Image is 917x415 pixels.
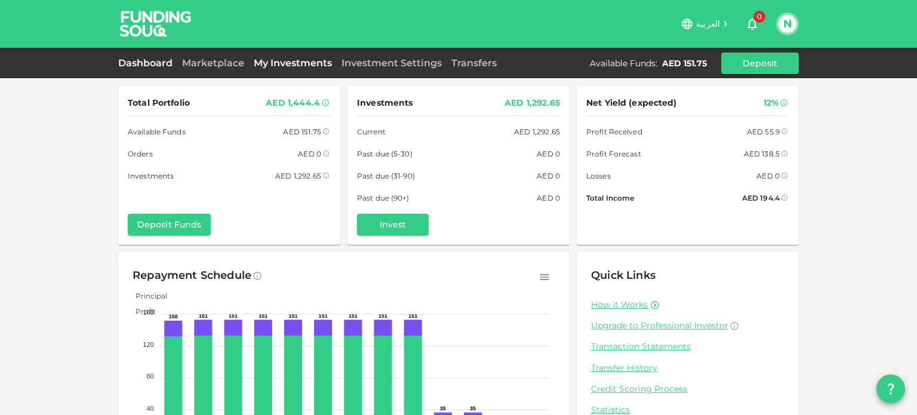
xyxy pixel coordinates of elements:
[586,147,641,160] span: Profit Forecast
[337,57,447,69] a: Investment Settings
[357,192,410,204] span: Past due (90+)
[591,320,728,331] span: Upgrade to Professional Investor
[662,57,707,69] div: AED 151.75
[586,170,611,182] span: Losses
[127,291,167,300] span: Principal
[143,341,153,348] tspan: 120
[591,341,784,352] a: Transaction Statements
[357,96,413,110] span: Investments
[696,19,720,29] span: العربية
[764,96,778,110] div: 12%
[591,383,784,395] a: Credit Scoring Process
[447,57,501,69] a: Transfers
[118,57,177,69] a: Dashboard
[146,373,153,380] tspan: 80
[177,57,249,69] a: Marketplace
[514,125,560,138] div: AED 1,292.65
[744,147,780,160] div: AED 138.5
[753,11,765,23] span: 0
[747,125,780,138] div: AED 55.9
[128,214,211,235] button: Deposit Funds
[357,125,386,138] span: Current
[128,125,186,138] span: Available Funds
[133,266,251,285] div: Repayment Schedule
[266,96,320,110] div: AED 1,444.4
[591,362,784,374] a: Transfer History
[128,96,190,110] span: Total Portfolio
[591,299,648,311] a: How it Works
[586,192,634,204] span: Total Income
[537,192,560,204] div: AED 0
[357,147,413,160] span: Past due (5-30)
[275,170,321,182] div: AED 1,292.65
[146,405,153,412] tspan: 40
[537,147,560,160] div: AED 0
[298,147,321,160] div: AED 0
[143,309,153,316] tspan: 160
[283,125,321,138] div: AED 151.75
[504,96,560,110] div: AED 1,292.65
[127,307,156,316] span: Profit
[249,57,337,69] a: My Investments
[756,170,780,182] div: AED 0
[590,57,657,69] div: Available Funds :
[721,53,799,74] button: Deposit
[128,170,174,182] span: Investments
[876,374,905,403] button: question
[357,170,415,182] span: Past due (31-90)
[591,320,784,331] a: Upgrade to Professional Investor
[586,125,642,138] span: Profit Received
[778,15,796,33] button: N
[357,214,429,235] button: Invest
[591,269,656,282] span: Quick Links
[740,12,764,36] button: 0
[742,192,780,204] div: AED 194.4
[586,96,677,110] span: Net Yield (expected)
[537,170,560,182] div: AED 0
[128,147,153,160] span: Orders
